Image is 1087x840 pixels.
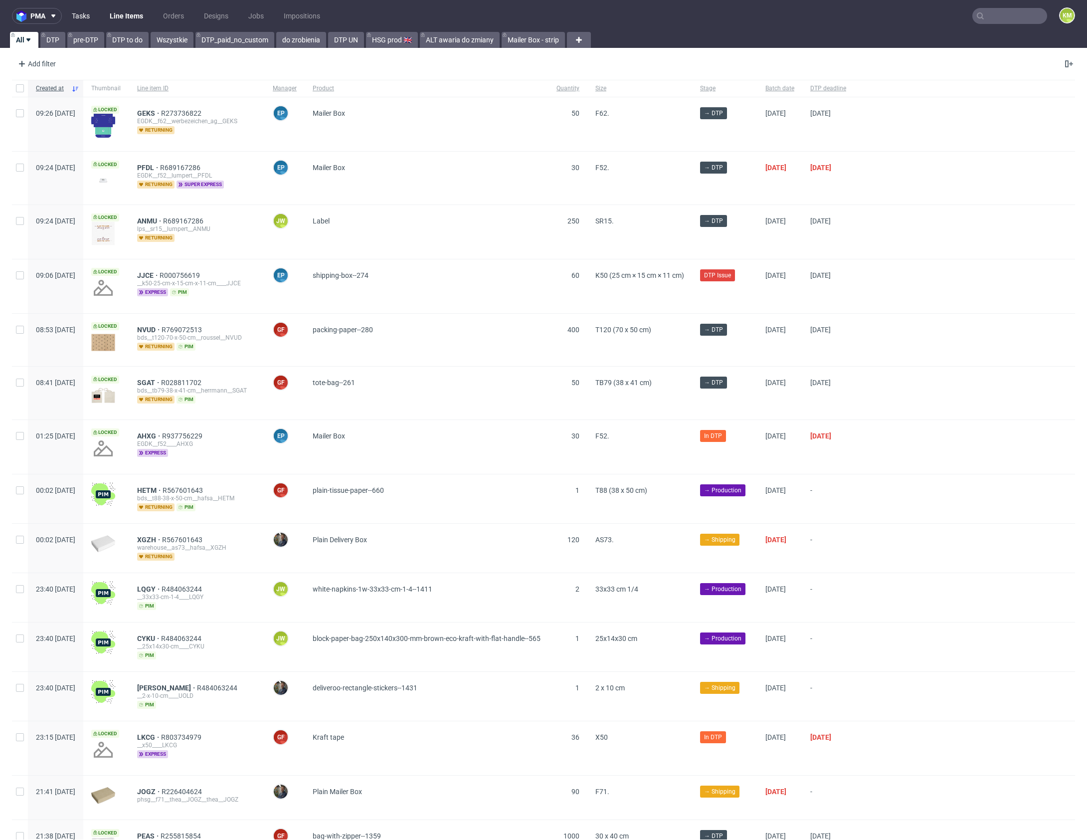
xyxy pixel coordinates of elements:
a: R484063244 [161,634,203,642]
figcaption: EP [274,429,288,443]
figcaption: KM [1060,8,1074,22]
button: pma [12,8,62,24]
span: 36 [571,733,579,741]
div: bds__tb79-38-x-41-cm__herrmann__SGAT [137,387,257,395]
span: T88 (38 x 50 cm) [595,486,647,494]
span: 21:41 [DATE] [36,788,75,796]
figcaption: JW [274,631,288,645]
span: R484063244 [162,585,204,593]
span: [DATE] [765,217,786,225]
span: → DTP [704,216,723,225]
span: JOGZ [137,788,162,796]
span: - [810,585,846,610]
span: [DATE] [765,788,786,796]
span: [DATE] [765,733,786,741]
a: PFDL [137,164,160,172]
span: bag-with-zipper--1359 [313,832,381,840]
a: AHXG [137,432,162,440]
span: [DATE] [765,832,786,840]
span: deliveroo-rectangle-stickers--1431 [313,684,417,692]
span: - [810,486,846,511]
span: 1000 [563,832,579,840]
span: 33x33 cm 1/4 [595,585,638,593]
span: Locked [91,161,119,169]
span: HETM [137,486,163,494]
div: __2-x-10-cm____UOLD [137,692,257,700]
span: 2 [575,585,579,593]
span: 09:06 [DATE] [36,271,75,279]
span: pma [30,12,45,19]
span: XGZH [137,536,162,544]
span: 23:15 [DATE] [36,733,75,741]
span: → Production [704,634,741,643]
span: Locked [91,106,119,114]
span: returning [137,126,175,134]
span: [DATE] [810,379,831,387]
span: 09:24 [DATE] [36,164,75,172]
a: All [10,32,38,48]
img: no_design.png [91,436,115,460]
span: → Production [704,585,741,594]
span: Mailer Box [313,164,345,172]
span: - [810,634,846,659]
span: Thumbnail [91,84,121,93]
a: do zrobienia [276,32,326,48]
span: pim [177,396,195,404]
a: LQGY [137,585,162,593]
div: lps__sr15__lumpert__ANMU [137,225,257,233]
span: 1 [575,486,579,494]
figcaption: JW [274,582,288,596]
span: pim [177,503,195,511]
a: R567601643 [162,536,204,544]
span: plain-tissue-paper--660 [313,486,384,494]
img: plain-eco.9b3ba858dad33fd82c36.png [91,787,115,804]
span: block-paper-bag-250x140x300-mm-brown-eco-kraft-with-flat-handle--565 [313,634,541,642]
img: wHgJFi1I6lmhQAAAABJRU5ErkJggg== [91,482,115,506]
span: 60 [571,271,579,279]
span: R273736822 [161,109,203,117]
img: version_two_editor_design.png [91,388,115,404]
a: Designs [198,8,234,24]
span: In DTP [704,431,722,440]
span: R255815854 [161,832,203,840]
span: [DATE] [765,432,786,440]
a: GEKS [137,109,161,117]
span: F71. [595,788,609,796]
span: [DATE] [765,164,786,172]
span: [DATE] [810,164,831,172]
span: PEAS [137,832,161,840]
div: EGDK__f52____AHXG [137,440,257,448]
span: [DATE] [765,536,786,544]
span: 08:41 [DATE] [36,379,75,387]
img: version_two_editor_design.png [91,221,115,245]
span: → DTP [704,325,723,334]
span: 120 [567,536,579,544]
span: 30 [571,164,579,172]
span: Product [313,84,541,93]
span: [DATE] [810,271,831,279]
span: NVUD [137,326,162,334]
img: wHgJFi1I6lmhQAAAABJRU5ErkJggg== [91,630,115,654]
span: DTP Issue [704,271,731,280]
span: R484063244 [197,684,239,692]
span: express [137,750,168,758]
span: 400 [567,326,579,334]
span: [DATE] [765,326,786,334]
span: [DATE] [810,432,831,440]
span: returning [137,396,175,404]
img: version_two_editor_design.png [91,114,115,138]
span: 30 x 40 cm [595,832,629,840]
div: __33x33-cm-1-4____LQGY [137,593,257,601]
span: [DATE] [810,217,831,225]
a: R937756229 [162,432,204,440]
img: wHgJFi1I6lmhQAAAABJRU5ErkJggg== [91,581,115,605]
a: DTP [40,32,65,48]
img: logo [16,10,30,22]
a: R769072513 [162,326,204,334]
span: Quantity [556,84,579,93]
